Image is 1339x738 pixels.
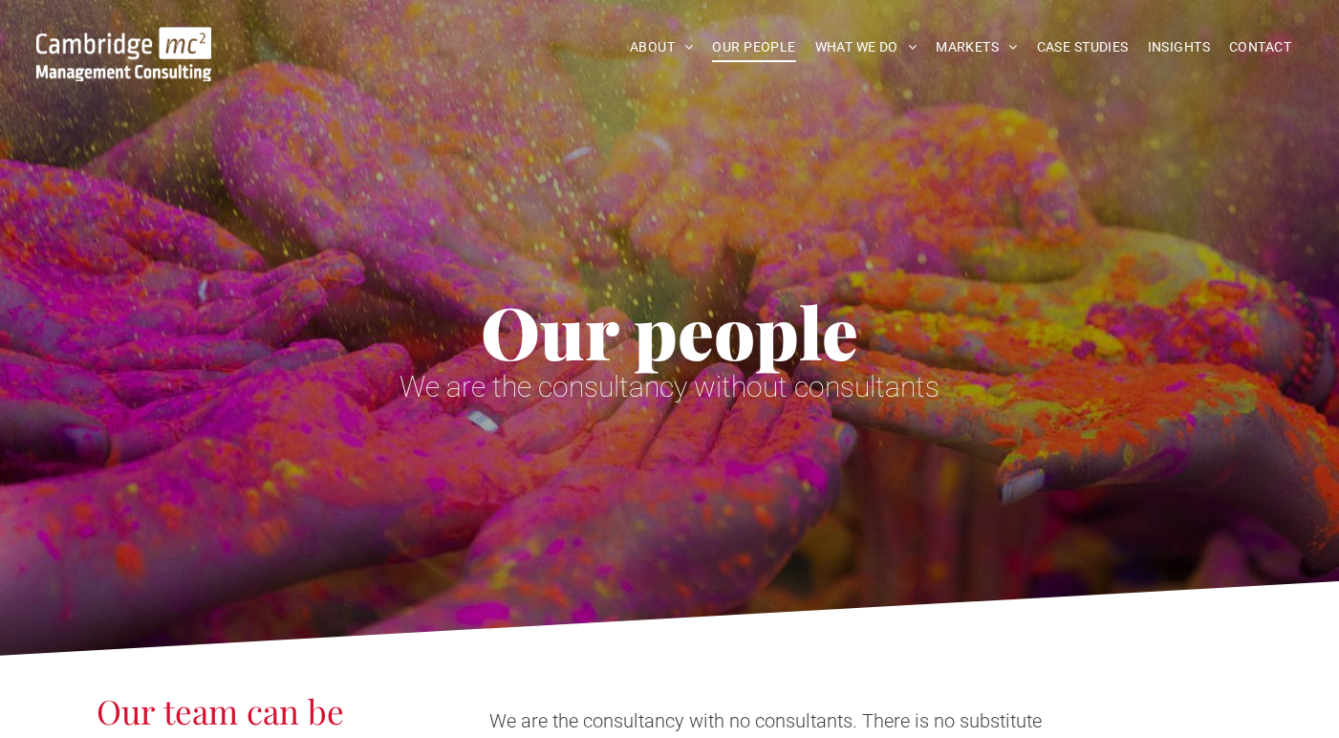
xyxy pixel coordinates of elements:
a: MARKETS [926,33,1026,62]
a: Your Business Transformed | Cambridge Management Consulting [36,30,212,50]
a: ABOUT [620,33,703,62]
a: CASE STUDIES [1027,33,1138,62]
img: Go to Homepage [36,27,212,81]
span: Our team can be [97,688,344,733]
a: CONTACT [1220,33,1301,62]
span: We are the consultancy without consultants [400,370,939,403]
span: Our people [481,283,858,379]
a: OUR PEOPLE [702,33,805,62]
a: WHAT WE DO [806,33,927,62]
a: INSIGHTS [1138,33,1220,62]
